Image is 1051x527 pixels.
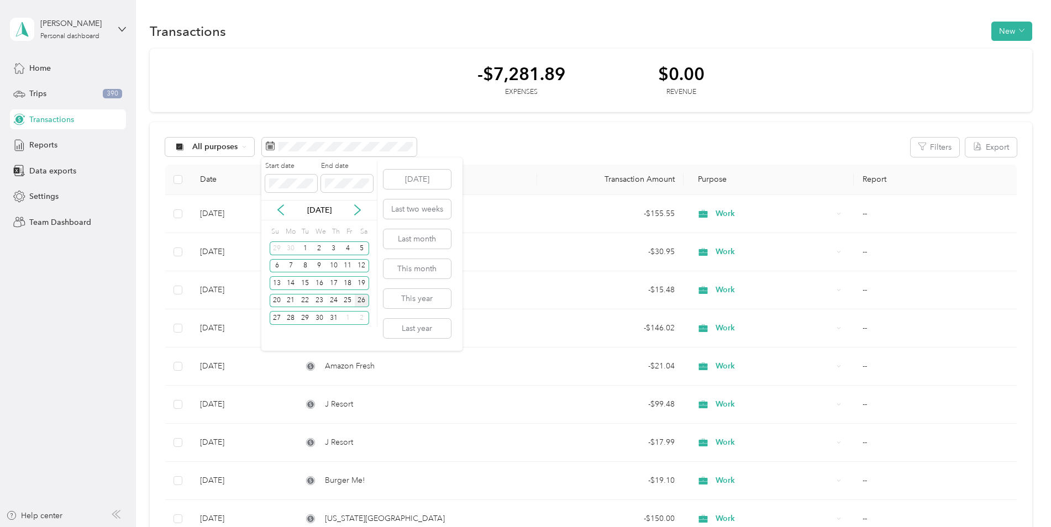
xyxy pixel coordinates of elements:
div: 10 [327,259,341,273]
div: - $17.99 [546,436,675,449]
td: -- [854,424,1016,462]
span: Purpose [692,175,727,184]
p: [DATE] [296,204,343,216]
td: [DATE] [191,195,293,233]
div: 17 [327,276,341,290]
span: Work [716,475,833,487]
td: [DATE] [191,424,293,462]
div: 5 [355,241,369,255]
div: 20 [270,294,284,308]
span: Work [716,398,833,410]
div: 19 [355,276,369,290]
div: Tu [299,224,310,240]
div: 25 [340,294,355,308]
span: Team Dashboard [29,217,91,228]
div: - $150.00 [546,513,675,525]
span: Burger Me! [325,475,365,487]
div: 15 [298,276,312,290]
td: [DATE] [191,462,293,500]
div: Help center [6,510,62,521]
div: 29 [270,241,284,255]
div: Mo [284,224,296,240]
div: 11 [340,259,355,273]
span: Work [716,513,833,525]
div: - $146.02 [546,322,675,334]
div: 1 [340,311,355,325]
div: 3 [327,241,341,255]
span: 390 [103,89,122,99]
span: Work [716,322,833,334]
div: 7 [284,259,298,273]
td: [DATE] [191,347,293,386]
div: We [314,224,327,240]
div: 4 [340,241,355,255]
span: Work [716,360,833,372]
td: -- [854,309,1016,347]
span: Transactions [29,114,74,125]
span: Home [29,62,51,74]
div: 13 [270,276,284,290]
button: Last year [383,319,451,338]
iframe: Everlance-gr Chat Button Frame [989,465,1051,527]
div: Expenses [477,87,565,97]
div: 26 [355,294,369,308]
button: This year [383,289,451,308]
div: 23 [312,294,327,308]
th: Report [854,165,1016,195]
div: 9 [312,259,327,273]
td: [DATE] [191,271,293,309]
div: 30 [284,241,298,255]
div: 2 [355,311,369,325]
div: 8 [298,259,312,273]
div: 21 [284,294,298,308]
div: Revenue [658,87,705,97]
span: All purposes [192,143,238,151]
div: 29 [298,311,312,325]
td: [DATE] [191,386,293,424]
div: 28 [284,311,298,325]
div: 22 [298,294,312,308]
div: 18 [340,276,355,290]
td: [DATE] [191,309,293,347]
span: Reports [29,139,57,151]
button: This month [383,259,451,278]
button: [DATE] [383,170,451,189]
button: Filters [911,138,959,157]
div: 30 [312,311,327,325]
td: -- [854,195,1016,233]
div: -$7,281.89 [477,64,565,83]
div: Th [330,224,340,240]
div: $0.00 [658,64,705,83]
th: Date [191,165,293,195]
span: Amazon Fresh [325,360,375,372]
div: Fr [344,224,355,240]
span: Data exports [29,165,76,177]
span: Settings [29,191,59,202]
label: Start date [265,161,317,171]
button: New [991,22,1032,41]
div: 1 [298,241,312,255]
span: Work [716,284,833,296]
div: [PERSON_NAME] [40,18,109,29]
div: Su [270,224,280,240]
td: -- [854,233,1016,271]
span: Work [716,246,833,258]
div: Personal dashboard [40,33,99,40]
div: - $30.95 [546,246,675,258]
div: 6 [270,259,284,273]
button: Last month [383,229,451,249]
button: Export [965,138,1017,157]
label: End date [321,161,373,171]
div: - $21.04 [546,360,675,372]
td: -- [854,462,1016,500]
div: 31 [327,311,341,325]
div: 16 [312,276,327,290]
div: 12 [355,259,369,273]
div: - $15.48 [546,284,675,296]
td: -- [854,386,1016,424]
div: Sa [359,224,369,240]
div: - $155.55 [546,208,675,220]
span: J Resort [325,436,353,449]
span: J Resort [325,398,353,410]
td: [DATE] [191,233,293,271]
